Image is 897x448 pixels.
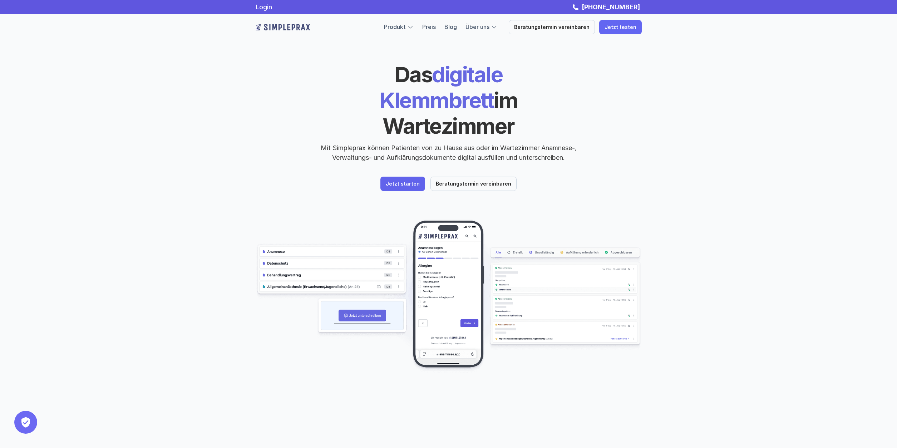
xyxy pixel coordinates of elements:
[514,24,590,30] p: Beratungstermin vereinbaren
[436,181,511,187] p: Beratungstermin vereinbaren
[315,143,583,162] p: Mit Simpleprax können Patienten von zu Hause aus oder im Wartezimmer Anamnese-, Verwaltungs- und ...
[325,61,572,139] h1: digitale Klemmbrett
[256,220,642,373] img: Beispielscreenshots aus der Simpleprax Anwendung
[386,181,420,187] p: Jetzt starten
[380,177,425,191] a: Jetzt starten
[383,87,521,139] span: im Wartezimmer
[395,61,432,87] span: Das
[384,23,406,30] a: Produkt
[444,23,457,30] a: Blog
[605,24,636,30] p: Jetzt testen
[465,23,489,30] a: Über uns
[509,20,595,34] a: Beratungstermin vereinbaren
[582,3,640,11] strong: [PHONE_NUMBER]
[422,23,436,30] a: Preis
[580,3,642,11] a: [PHONE_NUMBER]
[599,20,642,34] a: Jetzt testen
[256,3,272,11] a: Login
[430,177,517,191] a: Beratungstermin vereinbaren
